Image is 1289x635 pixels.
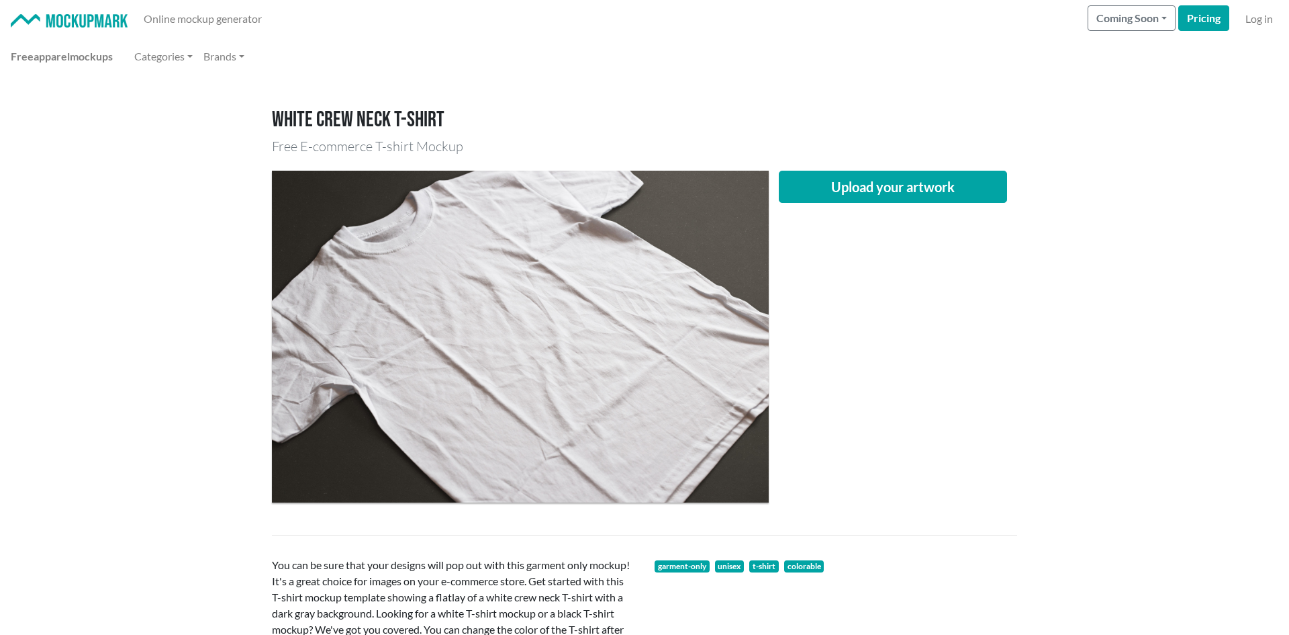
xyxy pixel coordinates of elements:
a: Online mockup generator [138,5,267,32]
a: Pricing [1178,5,1229,31]
span: colorable [784,560,824,573]
a: t-shirt [749,560,779,573]
a: garment-only [655,560,710,573]
a: Log in [1240,5,1278,32]
a: Categories [129,43,198,70]
button: Upload your artwork [779,171,1007,203]
h1: White crew neck T-shirt [272,108,1017,133]
button: Coming Soon [1088,5,1176,31]
h3: Free E-commerce T-shirt Mockup [272,138,1017,155]
a: Freeapparelmockups [5,43,118,70]
span: apparel [34,50,70,62]
img: flatlay of a white crew neck T-shirt with a dark gray background [272,171,769,502]
a: Brands [198,43,250,70]
img: Mockup Mark [11,14,128,28]
span: unisex [715,560,745,573]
